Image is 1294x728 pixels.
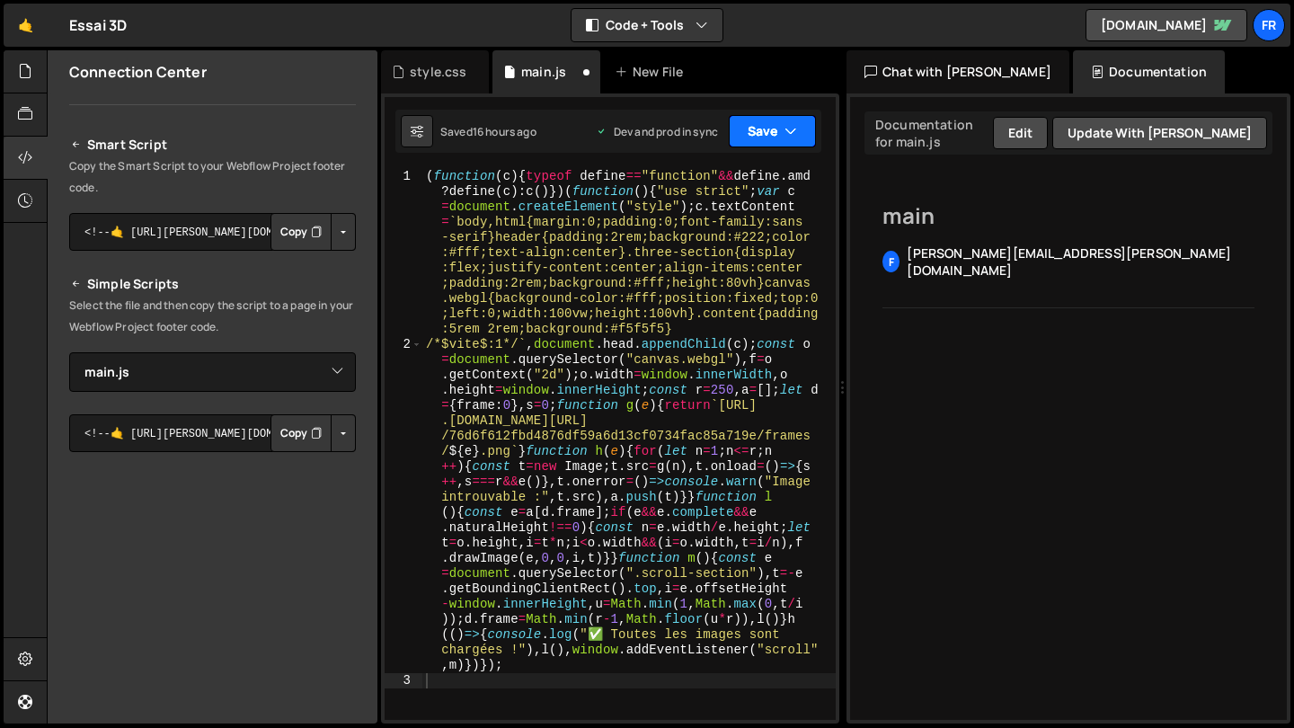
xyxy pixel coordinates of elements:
[270,213,332,251] button: Copy
[889,254,894,270] span: f
[69,155,356,199] p: Copy the Smart Script to your Webflow Project footer code.
[615,63,690,81] div: New File
[729,115,816,147] button: Save
[69,295,356,338] p: Select the file and then copy the script to a page in your Webflow Project footer code.
[473,124,536,139] div: 16 hours ago
[69,414,356,452] textarea: <!--🤙 [URL][PERSON_NAME][DOMAIN_NAME]> <script>document.addEventListener("DOMContentLoaded", func...
[385,673,422,688] div: 3
[572,9,722,41] button: Code + Tools
[69,14,127,36] div: Essai 3D
[882,201,1254,230] h2: main
[69,482,358,644] iframe: YouTube video player
[1253,9,1285,41] a: Fr
[410,63,466,81] div: style.css
[4,4,48,47] a: 🤙
[385,169,422,337] div: 1
[596,124,718,139] div: Dev and prod in sync
[270,213,356,251] div: Button group with nested dropdown
[69,62,207,82] h2: Connection Center
[69,213,356,251] textarea: <!--🤙 [URL][PERSON_NAME][DOMAIN_NAME]> <script>document.addEventListener("DOMContentLoaded", func...
[870,116,993,150] div: Documentation for main.js
[1086,9,1247,41] a: [DOMAIN_NAME]
[270,414,332,452] button: Copy
[521,63,566,81] div: main.js
[1052,117,1267,149] button: Update with [PERSON_NAME]
[907,244,1231,279] span: [PERSON_NAME][EMAIL_ADDRESS][PERSON_NAME][DOMAIN_NAME]
[385,337,422,673] div: 2
[440,124,536,139] div: Saved
[1073,50,1225,93] div: Documentation
[69,273,356,295] h2: Simple Scripts
[69,134,356,155] h2: Smart Script
[270,414,356,452] div: Button group with nested dropdown
[993,117,1048,149] button: Edit
[846,50,1069,93] div: Chat with [PERSON_NAME]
